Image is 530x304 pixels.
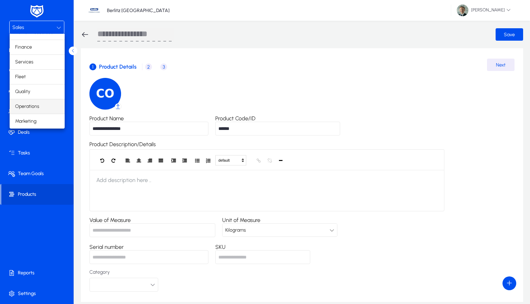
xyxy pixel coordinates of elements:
[15,73,26,81] span: Fleet
[15,58,33,66] span: Services
[15,43,32,51] span: Finance
[15,117,36,125] span: Marketing
[15,102,39,111] span: Operations
[15,88,30,96] span: Quality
